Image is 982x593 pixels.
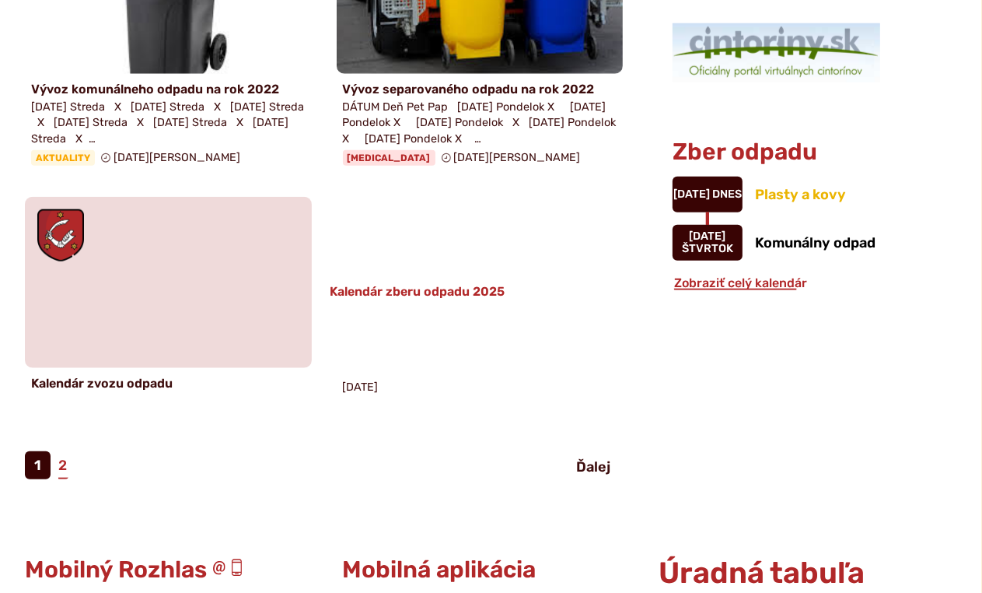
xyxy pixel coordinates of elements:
a: Komunálny odpad [DATE] štvrtok [673,225,907,261]
span: štvrtok [682,242,733,255]
span: [DATE] Streda X [DATE] Streda X [DATE] Streda X [DATE] Streda X [DATE] Streda X [DATE] Streda X … [31,100,304,145]
span: [DATE] [690,230,726,243]
p: [DATE] [343,381,379,394]
h3: Zber odpadu [673,139,907,165]
a: 2 [57,451,68,479]
a: Zobraziť celý kalendár [673,275,809,290]
span: [DATE][PERSON_NAME] [114,151,240,164]
h4: Vývoz separovaného odpadu na rok 2022 [343,82,617,96]
span: Aktuality [31,150,95,166]
span: Ďalej [576,458,610,475]
h3: Mobilný Rozhlas [25,557,323,583]
span: Dnes [712,188,742,201]
a: Kalendár zvozu odpadu [25,197,312,401]
span: Plasty a kovy [755,186,846,203]
span: [DATE] [673,188,710,201]
h4: Vývoz komunálneho odpadu na rok 2022 [31,82,306,96]
span: Komunálny odpad [755,234,875,251]
span: DÁTUM Deň Pet Pap [DATE] Pondelok X [DATE] Pondelok X [DATE] Pondelok X [DATE] Pondelok X [DATE] ... [343,100,617,145]
h4: Kalendár zvozu odpadu [31,376,306,391]
a: Kalendár zberu odpadu 2025 [DATE] [337,197,624,402]
span: [MEDICAL_DATA] [343,150,435,166]
span: 1 [25,451,51,479]
a: Plasty a kovy [DATE] Dnes [673,177,907,212]
h2: Úradná tabuľa [659,557,957,590]
img: 1.png [673,23,880,82]
span: [DATE][PERSON_NAME] [454,151,581,164]
h3: Kalendár zberu odpadu 2025 [330,284,605,299]
a: Ďalej [564,453,623,481]
h3: Mobilná aplikácia [342,557,641,583]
